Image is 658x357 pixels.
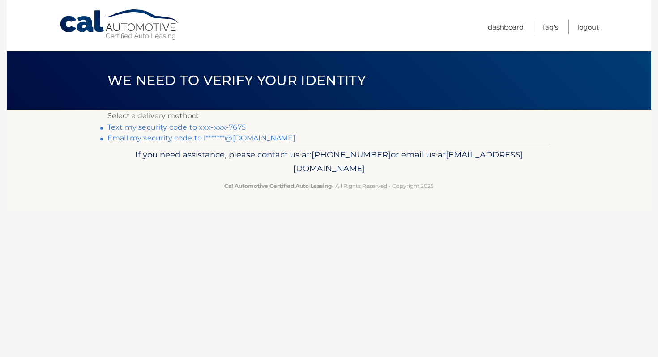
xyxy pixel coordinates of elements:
[224,183,332,189] strong: Cal Automotive Certified Auto Leasing
[107,123,246,132] a: Text my security code to xxx-xxx-7675
[543,20,558,34] a: FAQ's
[577,20,599,34] a: Logout
[107,72,366,89] span: We need to verify your identity
[488,20,524,34] a: Dashboard
[113,148,545,176] p: If you need assistance, please contact us at: or email us at
[107,110,551,122] p: Select a delivery method:
[59,9,180,41] a: Cal Automotive
[107,134,295,142] a: Email my security code to l*******@[DOMAIN_NAME]
[312,149,391,160] span: [PHONE_NUMBER]
[113,181,545,191] p: - All Rights Reserved - Copyright 2025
